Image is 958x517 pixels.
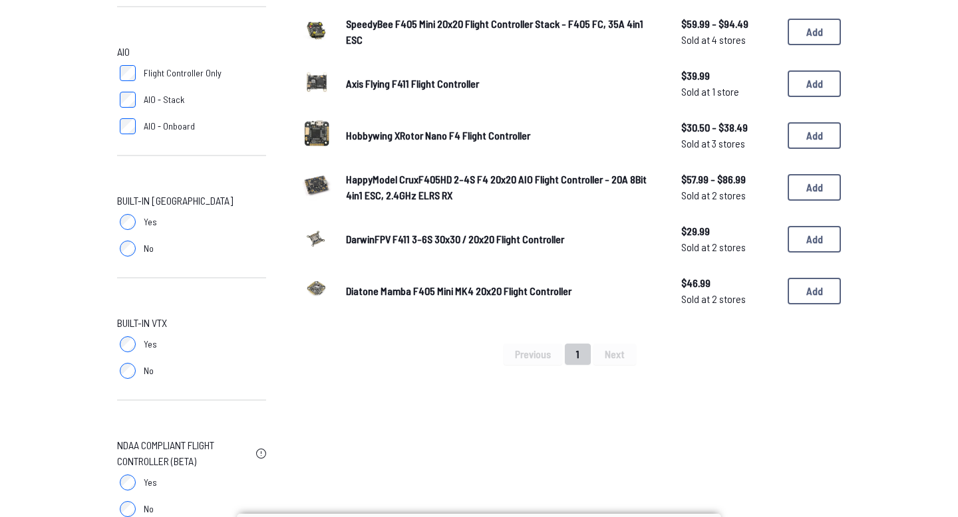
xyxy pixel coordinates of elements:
[298,63,335,104] a: image
[681,16,777,32] span: $59.99 - $94.49
[117,193,233,209] span: Built-in [GEOGRAPHIC_DATA]
[788,122,841,149] button: Add
[144,93,184,106] span: AIO - Stack
[565,344,591,365] button: 1
[681,32,777,48] span: Sold at 4 stores
[681,223,777,239] span: $29.99
[298,270,335,312] a: image
[346,173,647,201] span: HappyModel CruxF405HD 2-4S F4 20x20 AIO Flight Controller - 20A 8Bit 4in1 ESC, 2.4GHz ELRS RX
[346,231,660,247] a: DarwinFPV F411 3-6S 30x30 / 20x20 Flight Controller
[346,129,530,142] span: Hobbywing XRotor Nano F4 Flight Controller
[346,16,660,48] a: SpeedyBee F405 Mini 20x20 Flight Controller Stack - F405 FC, 35A 4in1 ESC
[117,44,130,60] span: AIO
[346,17,643,46] span: SpeedyBee F405 Mini 20x20 Flight Controller Stack - F405 FC, 35A 4in1 ESC
[144,120,195,133] span: AIO - Onboard
[144,215,157,229] span: Yes
[788,226,841,253] button: Add
[120,92,136,108] input: AIO - Stack
[120,65,136,81] input: Flight Controller Only
[346,76,660,92] a: Axis Flying F411 Flight Controller
[298,270,335,308] img: image
[120,474,136,490] input: Yes
[120,241,136,257] input: No
[788,19,841,45] button: Add
[298,11,335,52] a: image
[346,233,564,245] span: DarwinFPV F411 3-6S 30x30 / 20x20 Flight Controller
[681,136,777,152] span: Sold at 3 stores
[117,315,167,331] span: Built-in VTX
[298,63,335,100] img: image
[144,364,154,377] span: No
[298,219,335,256] img: image
[681,171,777,187] span: $57.99 - $86.99
[144,66,222,80] span: Flight Controller Only
[120,363,136,379] input: No
[120,501,136,517] input: No
[346,171,660,203] a: HappyModel CruxF405HD 2-4S F4 20x20 AIO Flight Controller - 20A 8Bit 4in1 ESC, 2.4GHz ELRS RX
[144,338,157,351] span: Yes
[681,120,777,136] span: $30.50 - $38.49
[681,68,777,84] span: $39.99
[346,128,660,144] a: Hobbywing XRotor Nano F4 Flight Controller
[120,118,136,134] input: AIO - Onboard
[346,77,479,90] span: Axis Flying F411 Flight Controller
[681,84,777,100] span: Sold at 1 store
[346,284,571,297] span: Diatone Mamba F405 Mini MK4 20x20 Flight Controller
[681,187,777,203] span: Sold at 2 stores
[681,291,777,307] span: Sold at 2 stores
[298,115,335,152] img: image
[144,502,154,516] span: No
[120,214,136,230] input: Yes
[298,167,335,204] img: image
[298,167,335,208] a: image
[144,476,157,489] span: Yes
[788,278,841,304] button: Add
[298,219,335,260] a: image
[298,115,335,156] a: image
[788,174,841,201] button: Add
[144,242,154,255] span: No
[788,70,841,97] button: Add
[681,275,777,291] span: $46.99
[346,283,660,299] a: Diatone Mamba F405 Mini MK4 20x20 Flight Controller
[120,336,136,352] input: Yes
[681,239,777,255] span: Sold at 2 stores
[117,437,251,469] span: NDAA Compliant Flight Controller (Beta)
[298,11,335,49] img: image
